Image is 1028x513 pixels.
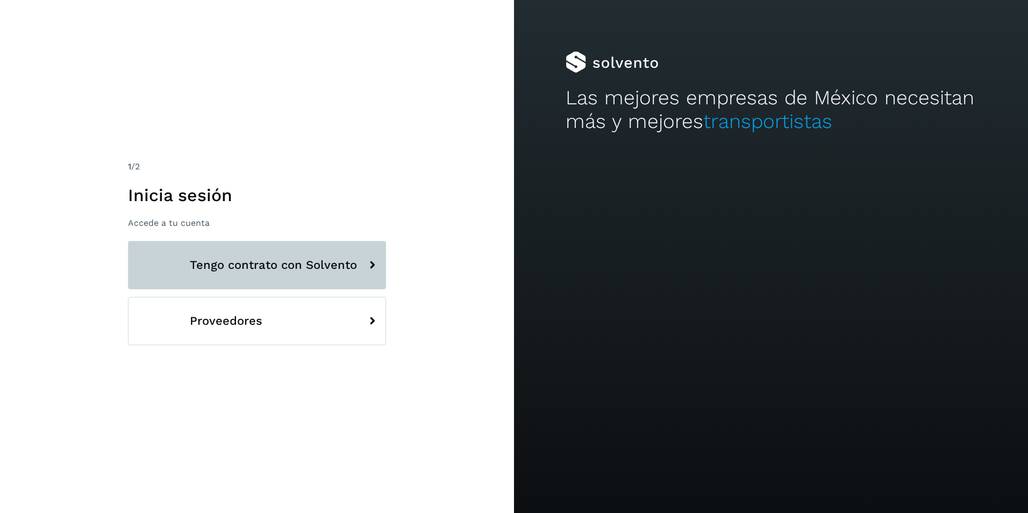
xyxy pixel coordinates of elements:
h1: Inicia sesión [128,185,386,205]
span: Tengo contrato con Solvento [190,259,357,272]
button: Proveedores [128,297,386,345]
span: 1 [128,161,131,172]
h2: Las mejores empresas de México necesitan más y mejores [566,86,977,134]
span: Proveedores [190,315,262,327]
button: Tengo contrato con Solvento [128,241,386,289]
p: Accede a tu cuenta [128,218,386,228]
span: transportistas [703,110,832,133]
div: /2 [128,160,386,173]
